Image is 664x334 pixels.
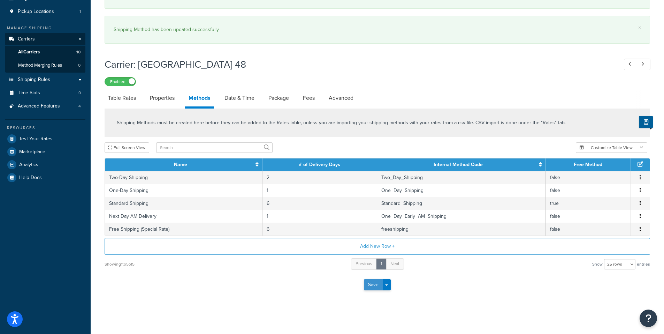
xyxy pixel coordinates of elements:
a: Method Merging Rules0 [5,59,85,72]
a: Pickup Locations1 [5,5,85,18]
span: Marketplace [19,149,45,155]
button: Customize Table View [576,142,647,153]
td: false [546,223,631,236]
td: 6 [262,197,377,210]
span: Show [592,259,603,269]
a: Previous Record [624,59,638,70]
span: All Carriers [18,49,40,55]
span: Previous [356,260,372,267]
a: Test Your Rates [5,133,85,145]
a: Shipping Rules [5,73,85,86]
li: Pickup Locations [5,5,85,18]
span: Test Your Rates [19,136,53,142]
td: 6 [262,223,377,236]
span: 1 [79,9,81,15]
a: Properties [146,90,178,106]
td: false [546,184,631,197]
th: Free Method [546,158,631,171]
div: Shipping Method has been updated successfully [114,25,641,35]
span: 4 [78,103,81,109]
a: AllCarriers10 [5,46,85,59]
a: Name [174,161,187,168]
td: freeshipping [377,223,546,236]
span: Analytics [19,162,38,168]
a: Time Slots0 [5,87,85,99]
td: 1 [262,184,377,197]
td: 2 [262,171,377,184]
li: Carriers [5,33,85,73]
span: Advanced Features [18,103,60,109]
button: Save [364,279,383,290]
td: Free Shipping (Special Rate) [105,223,262,236]
a: Internal Method Code [434,161,483,168]
span: Shipping Rules [18,77,50,83]
td: One_Day_Early_AM_Shipping [377,210,546,223]
span: Time Slots [18,90,40,96]
p: Shipping Methods must be created here before they can be added to the Rates table, unless you are... [117,119,566,127]
a: Fees [299,90,318,106]
a: × [638,25,641,30]
td: One-Day Shipping [105,184,262,197]
span: 10 [76,49,81,55]
span: 0 [78,90,81,96]
span: Carriers [18,36,35,42]
td: Two-Day Shipping [105,171,262,184]
span: 0 [78,62,81,68]
label: Enabled [105,77,136,86]
button: Full Screen View [105,142,149,153]
button: Open Resource Center [640,310,657,327]
li: Time Slots [5,87,85,99]
div: Showing 1 to 5 of 5 [105,259,135,269]
a: Advanced [325,90,357,106]
span: Next [390,260,399,267]
a: Next [386,258,404,270]
h1: Carrier: [GEOGRAPHIC_DATA] 48 [105,58,611,71]
a: Table Rates [105,90,139,106]
li: Method Merging Rules [5,59,85,72]
span: entries [637,259,650,269]
a: Marketplace [5,146,85,158]
a: Carriers [5,33,85,46]
td: Standard Shipping [105,197,262,210]
td: true [546,197,631,210]
td: Standard_Shipping [377,197,546,210]
li: Advanced Features [5,100,85,113]
span: Help Docs [19,175,42,181]
a: Date & Time [221,90,258,106]
input: Search [156,142,273,153]
td: One_Day_Shipping [377,184,546,197]
a: Help Docs [5,171,85,184]
th: # of Delivery Days [262,158,377,171]
a: Next Record [637,59,650,70]
a: Analytics [5,158,85,171]
td: false [546,210,631,223]
td: 1 [262,210,377,223]
a: Previous [351,258,377,270]
button: Show Help Docs [639,116,653,128]
span: Pickup Locations [18,9,54,15]
button: Add New Row + [105,238,650,255]
td: Next Day AM Delivery [105,210,262,223]
td: Two_Day_Shipping [377,171,546,184]
td: false [546,171,631,184]
a: Advanced Features4 [5,100,85,113]
div: Resources [5,125,85,131]
a: Methods [185,90,214,109]
a: Package [265,90,292,106]
div: Manage Shipping [5,25,85,31]
a: 1 [376,258,387,270]
span: Method Merging Rules [18,62,62,68]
